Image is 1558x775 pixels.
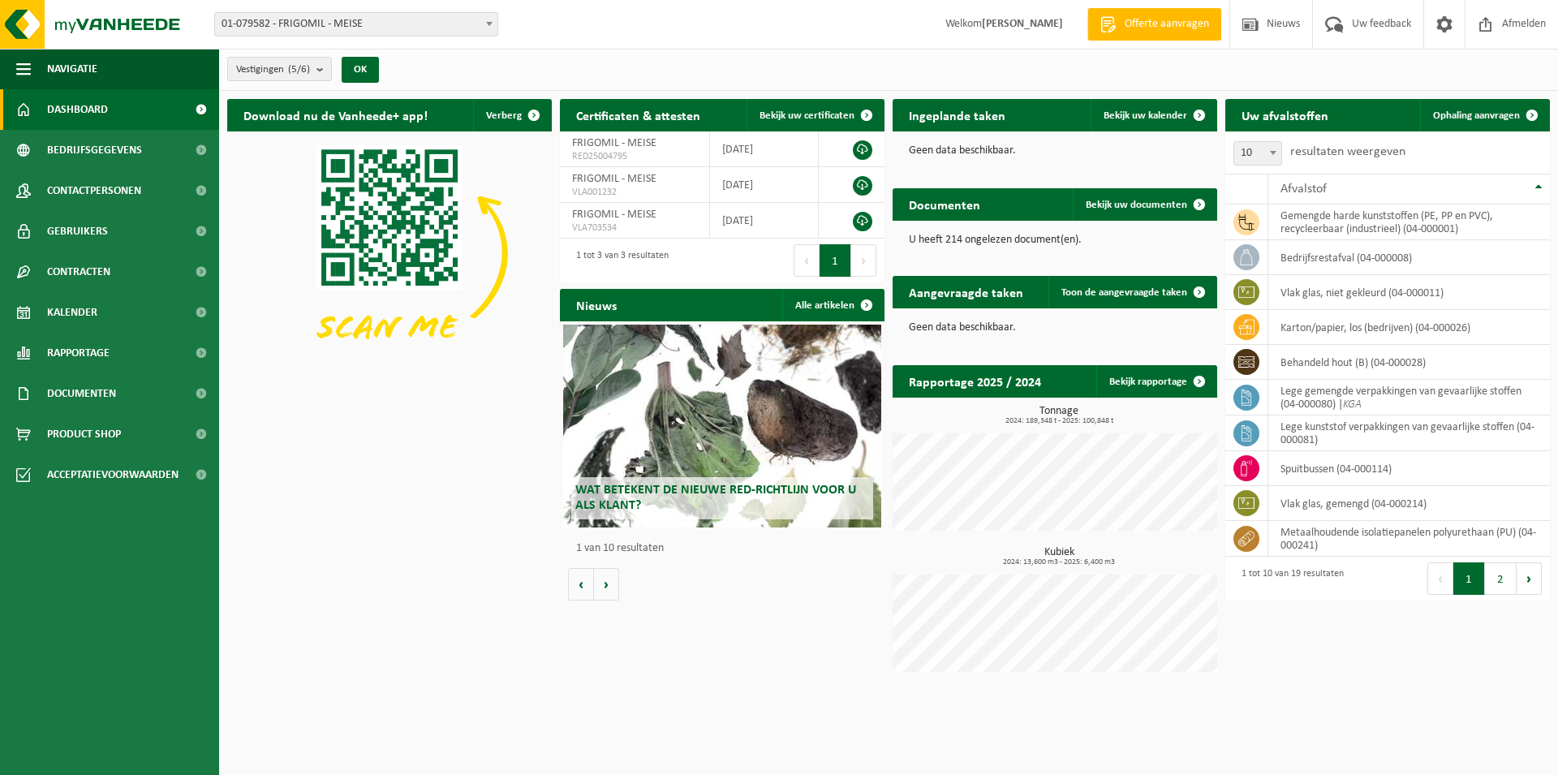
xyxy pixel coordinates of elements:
[560,289,633,321] h2: Nieuws
[893,365,1057,397] h2: Rapportage 2025 / 2024
[47,170,141,211] span: Contactpersonen
[572,222,697,235] span: VLA703534
[1268,275,1550,310] td: vlak glas, niet gekleurd (04-000011)
[893,188,996,220] h2: Documenten
[982,18,1063,30] strong: [PERSON_NAME]
[1268,521,1550,557] td: metaalhoudende isolatiepanelen polyurethaan (PU) (04-000241)
[1268,415,1550,451] td: lege kunststof verpakkingen van gevaarlijke stoffen (04-000081)
[1453,562,1485,595] button: 1
[47,130,142,170] span: Bedrijfsgegevens
[47,292,97,333] span: Kalender
[214,12,498,37] span: 01-079582 - FRIGOMIL - MEISE
[1433,110,1520,121] span: Ophaling aanvragen
[1086,200,1187,210] span: Bekijk uw documenten
[572,150,697,163] span: RED25004795
[820,244,851,277] button: 1
[1087,8,1221,41] a: Offerte aanvragen
[901,547,1217,566] h3: Kubiek
[594,568,619,601] button: Volgende
[901,558,1217,566] span: 2024: 13,600 m3 - 2025: 6,400 m3
[342,57,379,83] button: OK
[1268,205,1550,240] td: gemengde harde kunststoffen (PE, PP en PVC), recycleerbaar (industrieel) (04-000001)
[1268,345,1550,380] td: behandeld hout (B) (04-000028)
[1420,99,1548,131] a: Ophaling aanvragen
[572,186,697,199] span: VLA001232
[1485,562,1517,595] button: 2
[782,289,883,321] a: Alle artikelen
[47,89,108,130] span: Dashboard
[572,173,656,185] span: FRIGOMIL - MEISE
[1290,145,1405,158] label: resultaten weergeven
[1343,398,1362,411] i: KGA
[1233,561,1344,596] div: 1 tot 10 van 19 resultaten
[1427,562,1453,595] button: Previous
[1048,276,1216,308] a: Toon de aangevraagde taken
[901,406,1217,425] h3: Tonnage
[563,325,881,527] a: Wat betekent de nieuwe RED-richtlijn voor u als klant?
[568,568,594,601] button: Vorige
[47,333,110,373] span: Rapportage
[1517,562,1542,595] button: Next
[227,131,552,375] img: Download de VHEPlus App
[575,484,856,512] span: Wat betekent de nieuwe RED-richtlijn voor u als klant?
[227,57,332,81] button: Vestigingen(5/6)
[560,99,717,131] h2: Certificaten & attesten
[747,99,883,131] a: Bekijk uw certificaten
[710,131,818,167] td: [DATE]
[710,167,818,203] td: [DATE]
[215,13,497,36] span: 01-079582 - FRIGOMIL - MEISE
[1268,380,1550,415] td: lege gemengde verpakkingen van gevaarlijke stoffen (04-000080) |
[1091,99,1216,131] a: Bekijk uw kalender
[572,137,656,149] span: FRIGOMIL - MEISE
[236,58,310,82] span: Vestigingen
[909,235,1201,246] p: U heeft 214 ongelezen document(en).
[47,373,116,414] span: Documenten
[760,110,854,121] span: Bekijk uw certificaten
[1268,486,1550,521] td: vlak glas, gemengd (04-000214)
[1104,110,1187,121] span: Bekijk uw kalender
[909,322,1201,334] p: Geen data beschikbaar.
[288,64,310,75] count: (5/6)
[1121,16,1213,32] span: Offerte aanvragen
[473,99,550,131] button: Verberg
[576,543,876,554] p: 1 van 10 resultaten
[47,454,179,495] span: Acceptatievoorwaarden
[47,252,110,292] span: Contracten
[1233,141,1282,166] span: 10
[227,99,444,131] h2: Download nu de Vanheede+ app!
[1268,451,1550,486] td: spuitbussen (04-000114)
[1268,310,1550,345] td: karton/papier, los (bedrijven) (04-000026)
[893,99,1022,131] h2: Ingeplande taken
[1268,240,1550,275] td: bedrijfsrestafval (04-000008)
[568,243,669,278] div: 1 tot 3 van 3 resultaten
[486,110,522,121] span: Verberg
[1061,287,1187,298] span: Toon de aangevraagde taken
[851,244,876,277] button: Next
[47,211,108,252] span: Gebruikers
[1234,142,1281,165] span: 10
[47,414,121,454] span: Product Shop
[1096,365,1216,398] a: Bekijk rapportage
[893,276,1039,308] h2: Aangevraagde taken
[794,244,820,277] button: Previous
[909,145,1201,157] p: Geen data beschikbaar.
[1073,188,1216,221] a: Bekijk uw documenten
[1225,99,1345,131] h2: Uw afvalstoffen
[901,417,1217,425] span: 2024: 189,348 t - 2025: 100,848 t
[572,209,656,221] span: FRIGOMIL - MEISE
[47,49,97,89] span: Navigatie
[710,203,818,239] td: [DATE]
[1280,183,1327,196] span: Afvalstof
